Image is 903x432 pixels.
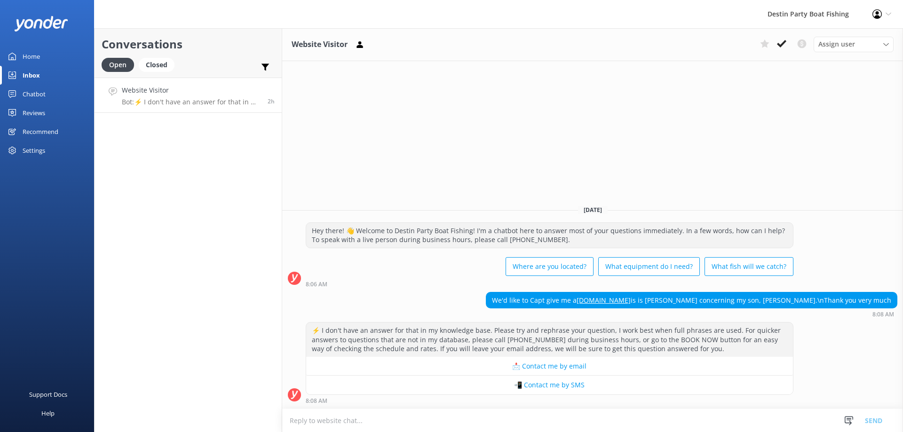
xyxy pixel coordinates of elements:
a: Open [102,59,139,70]
div: Closed [139,58,174,72]
div: ⚡ I don't have an answer for that in my knowledge base. Please try and rephrase your question, I ... [306,322,793,357]
div: Oct 11 2025 08:06am (UTC -05:00) America/Cancun [306,281,793,287]
a: [DOMAIN_NAME] [577,296,631,305]
div: Home [23,47,40,66]
h4: Website Visitor [122,85,261,95]
strong: 8:08 AM [872,312,894,317]
a: Website VisitorBot:⚡ I don't have an answer for that in my knowledge base. Please try and rephras... [95,78,282,113]
span: Assign user [818,39,855,49]
a: Closed [139,59,179,70]
strong: 8:08 AM [306,398,327,404]
div: Recommend [23,122,58,141]
span: [DATE] [578,206,608,214]
div: Chatbot [23,85,46,103]
button: 📩 Contact me by email [306,357,793,376]
div: Hey there! 👋 Welcome to Destin Party Boat Fishing! I'm a chatbot here to answer most of your ques... [306,223,793,248]
div: Assign User [814,37,894,52]
div: Reviews [23,103,45,122]
div: Support Docs [29,385,67,404]
h3: Website Visitor [292,39,348,51]
div: Oct 11 2025 08:08am (UTC -05:00) America/Cancun [486,311,897,317]
div: Settings [23,141,45,160]
img: yonder-white-logo.png [14,16,68,31]
button: 📲 Contact me by SMS [306,376,793,394]
div: We'd like to Capt give me a is is [PERSON_NAME] concerning my son, [PERSON_NAME].\nThank you very... [486,292,897,308]
div: Oct 11 2025 08:08am (UTC -05:00) America/Cancun [306,397,793,404]
button: Where are you located? [506,257,594,276]
p: Bot: ⚡ I don't have an answer for that in my knowledge base. Please try and rephrase your questio... [122,98,261,106]
div: Open [102,58,134,72]
div: Inbox [23,66,40,85]
span: Oct 11 2025 08:08am (UTC -05:00) America/Cancun [268,97,275,105]
button: What equipment do I need? [598,257,700,276]
button: What fish will we catch? [705,257,793,276]
div: Help [41,404,55,423]
h2: Conversations [102,35,275,53]
strong: 8:06 AM [306,282,327,287]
